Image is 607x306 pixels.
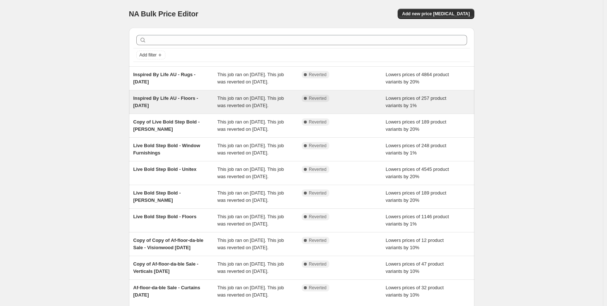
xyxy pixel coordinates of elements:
[386,285,444,298] span: Lowers prices of 32 product variants by 10%
[140,52,157,58] span: Add filter
[133,72,196,85] span: Inspired By Life AU - Rugs - [DATE]
[386,214,449,227] span: Lowers prices of 1146 product variants by 1%
[133,214,197,219] span: Live Bold Step Bold - Floors
[386,143,446,156] span: Lowers prices of 248 product variants by 1%
[386,72,449,85] span: Lowers prices of 4864 product variants by 20%
[133,119,200,132] span: Copy of Live Bold Step Bold - [PERSON_NAME]
[217,190,284,203] span: This job ran on [DATE]. This job was reverted on [DATE].
[309,119,327,125] span: Reverted
[386,166,449,179] span: Lowers prices of 4545 product variants by 20%
[386,261,444,274] span: Lowers prices of 47 product variants by 10%
[309,72,327,78] span: Reverted
[133,95,198,108] span: Inspired By Life AU - Floors - [DATE]
[309,261,327,267] span: Reverted
[217,214,284,227] span: This job ran on [DATE]. This job was reverted on [DATE].
[217,95,284,108] span: This job ran on [DATE]. This job was reverted on [DATE].
[309,95,327,101] span: Reverted
[309,143,327,149] span: Reverted
[217,285,284,298] span: This job ran on [DATE]. This job was reverted on [DATE].
[133,190,181,203] span: Live Bold Step Bold - [PERSON_NAME]
[309,214,327,220] span: Reverted
[133,261,198,274] span: Copy of Af-floor-da-ble Sale - Verticals [DATE]
[402,11,470,17] span: Add new price [MEDICAL_DATA]
[309,190,327,196] span: Reverted
[217,166,284,179] span: This job ran on [DATE]. This job was reverted on [DATE].
[133,285,200,298] span: Af-floor-da-ble Sale - Curtains [DATE]
[217,261,284,274] span: This job ran on [DATE]. This job was reverted on [DATE].
[133,143,200,156] span: Live Bold Step Bold - Window Furnishings
[217,143,284,156] span: This job ran on [DATE]. This job was reverted on [DATE].
[217,238,284,250] span: This job ran on [DATE]. This job was reverted on [DATE].
[386,95,446,108] span: Lowers prices of 257 product variants by 1%
[309,238,327,243] span: Reverted
[386,238,444,250] span: Lowers prices of 12 product variants by 10%
[217,119,284,132] span: This job ran on [DATE]. This job was reverted on [DATE].
[133,238,204,250] span: Copy of Copy of Af-floor-da-ble Sale - Visionwood [DATE]
[136,51,165,59] button: Add filter
[133,166,197,172] span: Live Bold Step Bold - Unitex
[386,119,446,132] span: Lowers prices of 189 product variants by 20%
[398,9,474,19] button: Add new price [MEDICAL_DATA]
[386,190,446,203] span: Lowers prices of 189 product variants by 20%
[129,10,198,18] span: NA Bulk Price Editor
[217,72,284,85] span: This job ran on [DATE]. This job was reverted on [DATE].
[309,166,327,172] span: Reverted
[309,285,327,291] span: Reverted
